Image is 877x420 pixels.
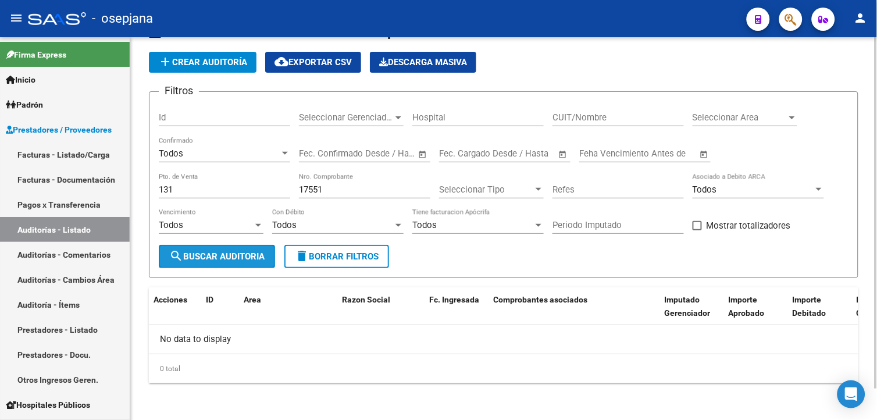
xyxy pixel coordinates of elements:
[854,11,868,25] mat-icon: person
[201,287,239,339] datatable-header-cell: ID
[299,148,346,159] input: Fecha inicio
[159,220,183,230] span: Todos
[693,184,717,195] span: Todos
[342,295,390,304] span: Razon Social
[169,251,265,262] span: Buscar Auditoria
[265,52,361,73] button: Exportar CSV
[149,52,256,73] button: Crear Auditoría
[693,112,787,123] span: Seleccionar Area
[284,245,389,268] button: Borrar Filtros
[425,287,489,339] datatable-header-cell: Fc. Ingresada
[837,380,865,408] div: Open Intercom Messenger
[379,57,467,67] span: Descarga Masiva
[6,48,66,61] span: Firma Express
[149,287,201,339] datatable-header-cell: Acciones
[295,249,309,263] mat-icon: delete
[244,295,261,304] span: Area
[412,220,437,230] span: Todos
[274,57,352,67] span: Exportar CSV
[489,287,660,339] datatable-header-cell: Comprobantes asociados
[698,148,711,161] button: Open calendar
[158,55,172,69] mat-icon: add
[274,55,288,69] mat-icon: cloud_download
[92,6,153,31] span: - osepjana
[149,325,858,354] div: No data to display
[557,148,570,161] button: Open calendar
[729,295,765,318] span: Importe Aprobado
[158,57,247,67] span: Crear Auditoría
[159,245,275,268] button: Buscar Auditoria
[416,148,430,161] button: Open calendar
[6,123,112,136] span: Prestadores / Proveedores
[493,295,587,304] span: Comprobantes asociados
[439,148,486,159] input: Fecha inicio
[6,398,90,411] span: Hospitales Públicos
[660,287,724,339] datatable-header-cell: Imputado Gerenciador
[707,219,791,233] span: Mostrar totalizadores
[272,220,297,230] span: Todos
[497,148,553,159] input: Fecha fin
[154,295,187,304] span: Acciones
[6,98,43,111] span: Padrón
[429,295,479,304] span: Fc. Ingresada
[149,354,858,383] div: 0 total
[9,11,23,25] mat-icon: menu
[439,184,533,195] span: Seleccionar Tipo
[356,148,413,159] input: Fecha fin
[159,83,199,99] h3: Filtros
[239,287,320,339] datatable-header-cell: Area
[724,287,788,339] datatable-header-cell: Importe Aprobado
[793,295,826,318] span: Importe Debitado
[370,52,476,73] button: Descarga Masiva
[206,295,213,304] span: ID
[788,287,852,339] datatable-header-cell: Importe Debitado
[665,295,711,318] span: Imputado Gerenciador
[169,249,183,263] mat-icon: search
[159,148,183,159] span: Todos
[299,112,393,123] span: Seleccionar Gerenciador
[295,251,379,262] span: Borrar Filtros
[337,287,425,339] datatable-header-cell: Razon Social
[6,73,35,86] span: Inicio
[370,52,476,73] app-download-masive: Descarga masiva de comprobantes (adjuntos)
